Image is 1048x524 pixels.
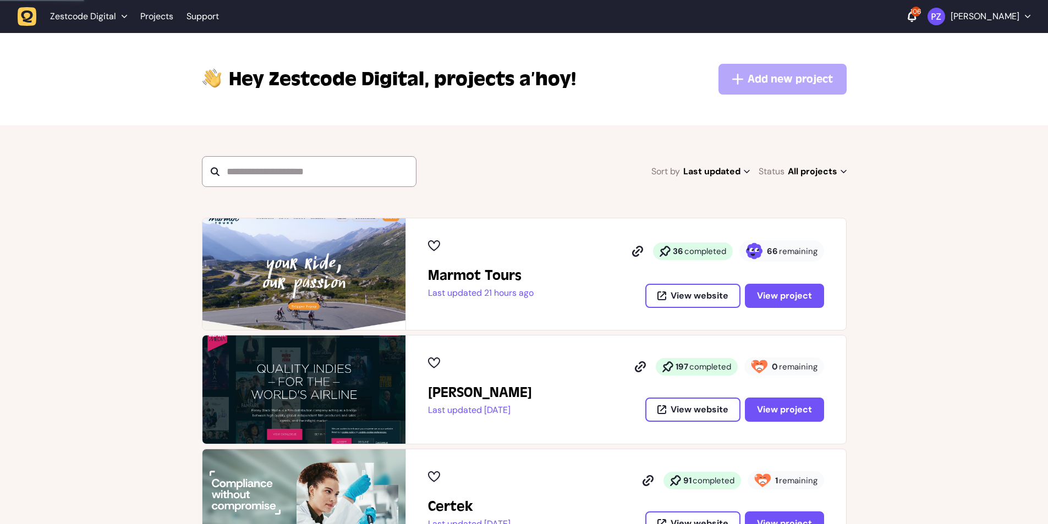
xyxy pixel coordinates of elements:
[671,405,728,414] span: View website
[951,11,1019,22] p: [PERSON_NAME]
[928,8,945,25] img: Paris Zisis
[745,284,824,308] button: View project
[202,335,405,444] img: Penny Black
[745,398,824,422] button: View project
[928,8,1030,25] button: [PERSON_NAME]
[428,267,534,284] h2: Marmot Tours
[775,475,778,486] strong: 1
[779,246,817,257] span: remaining
[186,11,219,22] a: Support
[645,398,740,422] button: View website
[779,361,817,372] span: remaining
[428,405,532,416] p: Last updated [DATE]
[718,64,847,95] button: Add new project
[651,164,680,179] span: Sort by
[689,361,731,372] span: completed
[202,66,222,89] img: hi-hand
[683,475,692,486] strong: 91
[18,7,134,26] button: Zestcode Digital
[140,7,173,26] a: Projects
[673,246,683,257] strong: 36
[788,164,847,179] span: All projects
[428,498,511,515] h2: Certek
[671,291,728,300] span: View website
[428,384,532,401] h2: Penny Black
[229,66,576,92] p: projects a’hoy!
[428,288,534,299] p: Last updated 21 hours ago
[759,164,784,179] span: Status
[748,71,833,87] span: Add new project
[911,7,921,16] div: 106
[202,218,405,330] img: Marmot Tours
[693,475,734,486] span: completed
[50,11,116,22] span: Zestcode Digital
[684,246,726,257] span: completed
[676,361,688,372] strong: 197
[757,405,812,414] span: View project
[683,164,750,179] span: Last updated
[779,475,817,486] span: remaining
[772,361,778,372] strong: 0
[767,246,778,257] strong: 66
[757,291,812,300] span: View project
[229,66,430,92] span: Zestcode Digital
[645,284,740,308] button: View website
